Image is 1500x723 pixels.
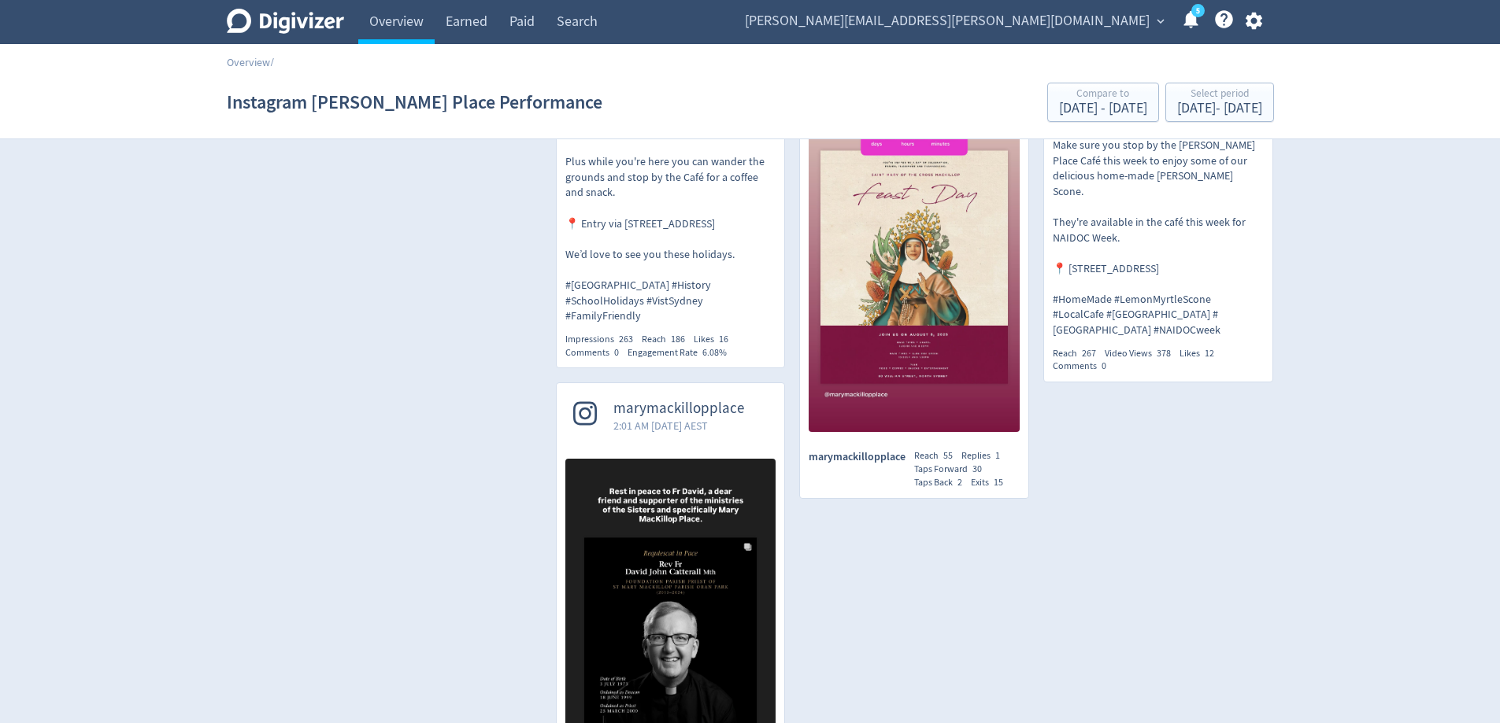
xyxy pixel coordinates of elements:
[994,476,1003,489] span: 15
[1047,83,1159,122] button: Compare to[DATE] - [DATE]
[1180,347,1223,360] div: Likes
[1177,101,1262,116] div: [DATE] - [DATE]
[694,333,737,346] div: Likes
[702,346,727,359] span: 6.08%
[1205,347,1214,360] span: 12
[972,463,982,475] span: 30
[995,449,1000,462] span: 1
[1165,83,1274,122] button: Select period[DATE]- [DATE]
[1105,347,1180,360] div: Video Views
[628,346,735,360] div: Engagement Rate
[971,476,1012,489] div: Exits
[961,449,1009,463] div: Replies
[1154,14,1168,28] span: expand_more
[914,476,971,489] div: Taps Back
[745,9,1150,34] span: [PERSON_NAME][EMAIL_ADDRESS][PERSON_NAME][DOMAIN_NAME]
[943,449,953,462] span: 55
[619,333,633,345] span: 263
[565,333,642,346] div: Impressions
[1157,347,1171,360] span: 378
[809,449,914,465] span: marymackillopplace
[614,346,619,359] span: 0
[613,400,744,418] span: marymackillopplace
[719,333,728,345] span: 16
[739,9,1169,34] button: [PERSON_NAME][EMAIL_ADDRESS][PERSON_NAME][DOMAIN_NAME]
[914,449,961,463] div: Reach
[1053,347,1105,360] div: Reach
[642,333,694,346] div: Reach
[671,333,685,345] span: 186
[914,463,991,476] div: Taps Forward
[1191,4,1205,17] a: 5
[957,476,962,489] span: 2
[1195,6,1199,17] text: 5
[1059,88,1147,101] div: Compare to
[1082,347,1096,360] span: 267
[227,55,270,69] a: Overview
[1177,88,1262,101] div: Select period
[227,77,602,127] h1: Instagram [PERSON_NAME] Place Performance
[1053,360,1115,373] div: Comments
[1053,122,1264,338] p: From garden to café. Make sure you stop by the [PERSON_NAME] Place Café this week to enjoy some o...
[613,418,744,433] span: 2:01 AM [DATE] AEST
[565,346,628,360] div: Comments
[1102,360,1106,372] span: 0
[270,55,274,69] span: /
[1059,101,1147,116] div: [DATE] - [DATE]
